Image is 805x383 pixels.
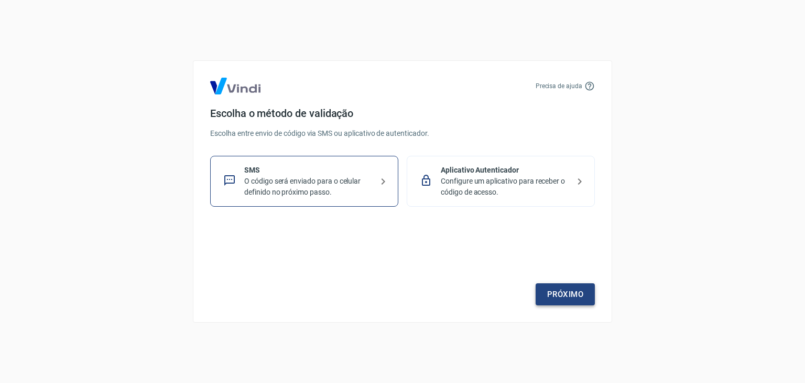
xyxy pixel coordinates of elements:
p: O código será enviado para o celular definido no próximo passo. [244,176,373,198]
p: Precisa de ajuda [536,81,582,91]
img: Logo Vind [210,78,260,94]
h4: Escolha o método de validação [210,107,595,120]
div: SMSO código será enviado para o celular definido no próximo passo. [210,156,398,207]
div: Aplicativo AutenticadorConfigure um aplicativo para receber o código de acesso. [407,156,595,207]
p: Escolha entre envio de código via SMS ou aplicativo de autenticador. [210,128,595,139]
p: Configure um aplicativo para receber o código de acesso. [441,176,569,198]
a: Próximo [536,283,595,305]
p: SMS [244,165,373,176]
p: Aplicativo Autenticador [441,165,569,176]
